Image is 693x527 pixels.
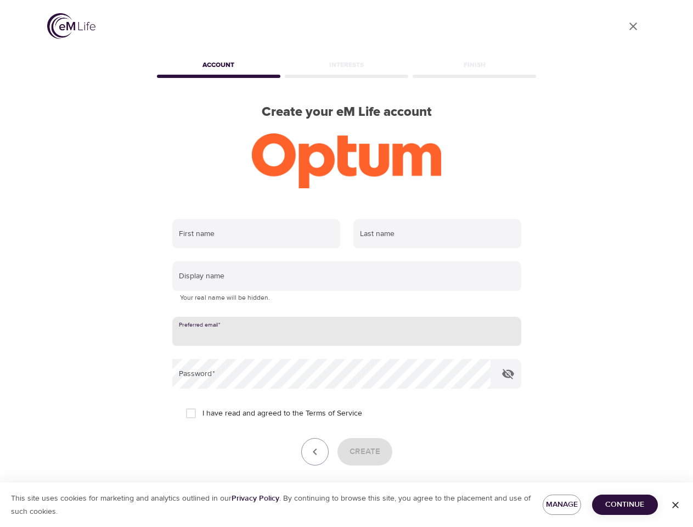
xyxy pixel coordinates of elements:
h2: Create your eM Life account [155,104,539,120]
img: Optum-logo-ora-RGB.png [252,133,441,188]
p: Your real name will be hidden. [180,293,514,304]
button: Manage [543,495,581,515]
button: Continue [592,495,658,515]
img: logo [47,13,95,39]
span: Manage [551,498,572,512]
a: Privacy Policy [232,494,279,503]
span: Continue [601,498,649,512]
a: Terms of Service [306,408,362,419]
a: close [620,13,646,40]
span: I have read and agreed to the [202,408,362,419]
